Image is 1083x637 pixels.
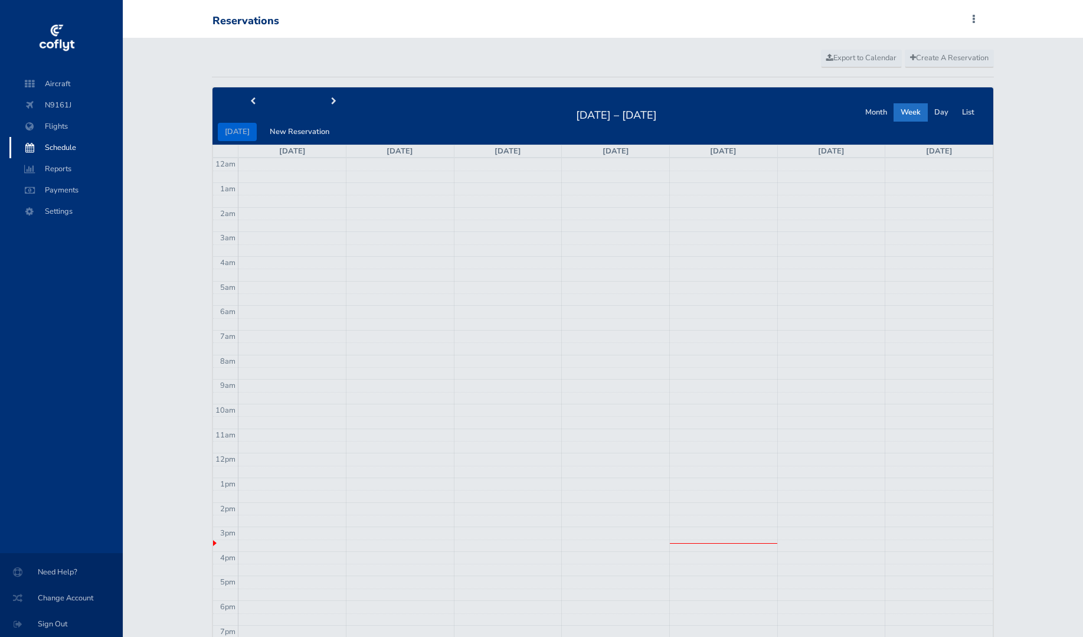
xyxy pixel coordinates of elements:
[21,94,111,116] span: N9161J
[215,454,235,465] span: 12pm
[220,356,235,367] span: 8am
[927,103,956,122] button: Day
[21,179,111,201] span: Payments
[220,504,235,514] span: 2pm
[21,137,111,158] span: Schedule
[220,380,235,391] span: 9am
[215,159,235,169] span: 12am
[569,106,664,122] h2: [DATE] – [DATE]
[279,146,306,156] a: [DATE]
[220,184,235,194] span: 1am
[21,201,111,222] span: Settings
[905,50,994,67] a: Create A Reservation
[818,146,845,156] a: [DATE]
[220,626,235,637] span: 7pm
[387,146,413,156] a: [DATE]
[220,577,235,587] span: 5pm
[212,15,279,28] div: Reservations
[215,405,235,416] span: 10am
[220,233,235,243] span: 3am
[21,116,111,137] span: Flights
[218,123,257,141] button: [DATE]
[14,561,109,583] span: Need Help?
[858,103,894,122] button: Month
[926,146,953,156] a: [DATE]
[603,146,629,156] a: [DATE]
[220,602,235,612] span: 6pm
[495,146,521,156] a: [DATE]
[220,282,235,293] span: 5am
[220,479,235,489] span: 1pm
[955,103,981,122] button: List
[21,158,111,179] span: Reports
[215,430,235,440] span: 11am
[894,103,928,122] button: Week
[212,93,294,111] button: prev
[14,613,109,635] span: Sign Out
[293,93,375,111] button: next
[220,331,235,342] span: 7am
[220,306,235,317] span: 6am
[710,146,737,156] a: [DATE]
[220,528,235,538] span: 3pm
[37,21,76,56] img: coflyt logo
[21,73,111,94] span: Aircraft
[821,50,902,67] a: Export to Calendar
[220,208,235,219] span: 2am
[910,53,989,63] span: Create A Reservation
[14,587,109,609] span: Change Account
[826,53,896,63] span: Export to Calendar
[220,257,235,268] span: 4am
[263,123,336,141] button: New Reservation
[220,553,235,563] span: 4pm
